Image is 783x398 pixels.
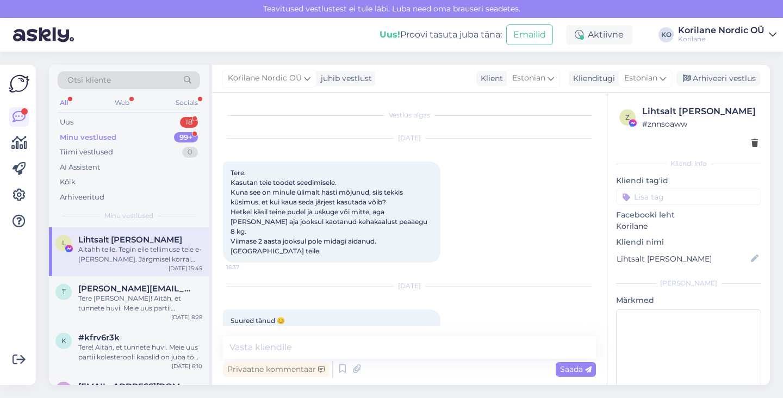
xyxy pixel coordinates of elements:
[78,343,202,362] div: Tere! Aitäh, et tunnete huvi. Meie uus partii kolesterooli kapslid on juba töös ja loodame need u...
[169,264,202,272] div: [DATE] 15:45
[113,96,132,110] div: Web
[60,192,104,203] div: Arhiveeritud
[231,169,429,255] span: Tere. Kasutan teie toodet seedimisele. Kuna see on minule ülimalt hästi mõjunud, siis tekkis küsi...
[78,284,191,294] span: tulika.geimonen@gmail.com
[642,105,758,118] div: Lihtsalt [PERSON_NAME]
[223,133,596,143] div: [DATE]
[182,147,198,158] div: 0
[616,237,761,248] p: Kliendi nimi
[642,118,758,130] div: # znnsoaww
[380,28,502,41] div: Proovi tasuta juba täna:
[104,211,153,221] span: Minu vestlused
[616,189,761,205] input: Lisa tag
[228,72,302,84] span: Korilane Nordic OÜ
[223,362,329,377] div: Privaatne kommentaar
[60,162,100,173] div: AI Assistent
[625,113,630,121] span: z
[560,364,592,374] span: Saada
[78,294,202,313] div: Tere [PERSON_NAME]! Aitäh, et tunnete huvi. Meie uus partii kolesterooli kapsleid on juba töös ja...
[78,333,120,343] span: #kfrv6r3k
[380,29,400,40] b: Uus!
[678,26,765,35] div: Korilane Nordic OÜ
[60,117,73,128] div: Uus
[60,147,113,158] div: Tiimi vestlused
[476,73,503,84] div: Klient
[223,281,596,291] div: [DATE]
[616,278,761,288] div: [PERSON_NAME]
[678,35,765,43] div: Korilane
[616,295,761,306] p: Märkmed
[616,175,761,186] p: Kliendi tag'id
[616,221,761,232] p: Korilane
[658,27,674,42] div: KO
[67,74,111,86] span: Otsi kliente
[616,159,761,169] div: Kliendi info
[62,239,66,247] span: L
[171,313,202,321] div: [DATE] 8:28
[173,96,200,110] div: Socials
[61,337,66,345] span: k
[172,362,202,370] div: [DATE] 6:10
[180,117,198,128] div: 18
[316,73,372,84] div: juhib vestlust
[678,26,776,43] a: Korilane Nordic OÜKorilane
[226,263,267,271] span: 16:37
[223,110,596,120] div: Vestlus algas
[569,73,615,84] div: Klienditugi
[78,235,182,245] span: Lihtsalt Ann
[566,25,632,45] div: Aktiivne
[62,288,66,296] span: t
[624,72,657,84] span: Estonian
[506,24,553,45] button: Emailid
[512,72,545,84] span: Estonian
[78,245,202,264] div: Aitähh teile. Tegin eile tellimuse teie e-[PERSON_NAME]. Järgmisel korral [PERSON_NAME] ise hooli...
[676,71,760,86] div: Arhiveeri vestlus
[60,132,116,143] div: Minu vestlused
[60,177,76,188] div: Kõik
[9,73,29,94] img: Askly Logo
[617,253,749,265] input: Lisa nimi
[616,209,761,221] p: Facebooki leht
[78,382,191,391] span: ennalond@gmail.com
[58,96,70,110] div: All
[174,132,198,143] div: 99+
